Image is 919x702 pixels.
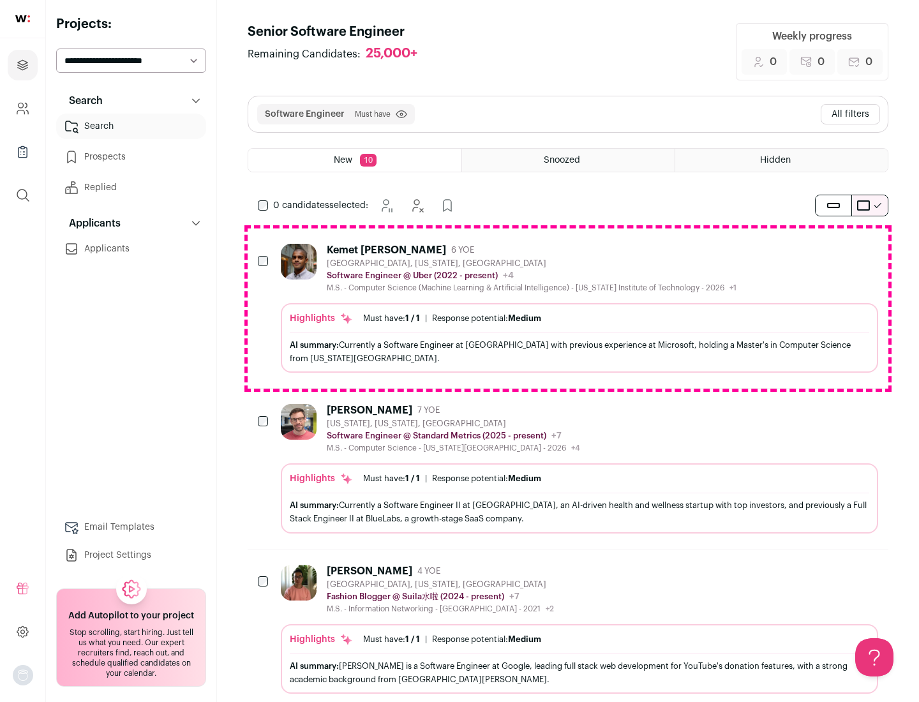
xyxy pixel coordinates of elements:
span: +1 [729,284,736,292]
a: Company Lists [8,137,38,167]
a: Add Autopilot to your project Stop scrolling, start hiring. Just tell us what you need. Our exper... [56,588,206,687]
span: 0 candidates [273,201,329,210]
div: [US_STATE], [US_STATE], [GEOGRAPHIC_DATA] [327,419,580,429]
ul: | [363,313,541,324]
a: Applicants [56,236,206,262]
button: Applicants [56,211,206,236]
span: Snoozed [544,156,580,165]
span: Remaining Candidates: [248,47,361,62]
img: 927442a7649886f10e33b6150e11c56b26abb7af887a5a1dd4d66526963a6550.jpg [281,244,317,280]
div: Must have: [363,634,420,645]
button: Hide [404,193,430,218]
a: Company and ATS Settings [8,93,38,124]
a: [PERSON_NAME] 4 YOE [GEOGRAPHIC_DATA], [US_STATE], [GEOGRAPHIC_DATA] Fashion Blogger @ Suila水啦 (2... [281,565,878,694]
a: Email Templates [56,514,206,540]
span: Hidden [760,156,791,165]
span: 7 YOE [417,405,440,415]
span: 1 / 1 [405,635,420,643]
span: selected: [273,199,368,212]
p: Software Engineer @ Standard Metrics (2025 - present) [327,431,546,441]
span: 1 / 1 [405,314,420,322]
div: Highlights [290,472,353,485]
span: AI summary: [290,341,339,349]
div: Must have: [363,474,420,484]
div: Response potential: [432,474,541,484]
span: Medium [508,314,541,322]
div: Response potential: [432,634,541,645]
a: Prospects [56,144,206,170]
span: 6 YOE [451,245,474,255]
div: Weekly progress [772,29,852,44]
span: +7 [509,592,519,601]
h1: Senior Software Engineer [248,23,430,41]
span: 0 [818,54,825,70]
a: Snoozed [462,149,675,172]
img: nopic.png [13,665,33,685]
div: M.S. - Computer Science - [US_STATE][GEOGRAPHIC_DATA] - 2026 [327,443,580,453]
span: +4 [571,444,580,452]
div: [PERSON_NAME] [327,565,412,578]
div: Highlights [290,312,353,325]
div: [GEOGRAPHIC_DATA], [US_STATE], [GEOGRAPHIC_DATA] [327,579,554,590]
div: Kemet [PERSON_NAME] [327,244,446,257]
div: [GEOGRAPHIC_DATA], [US_STATE], [GEOGRAPHIC_DATA] [327,258,736,269]
ul: | [363,474,541,484]
span: Medium [508,474,541,482]
span: 10 [360,154,377,167]
span: AI summary: [290,501,339,509]
span: +4 [503,271,514,280]
span: +2 [546,605,554,613]
a: Search [56,114,206,139]
div: Currently a Software Engineer II at [GEOGRAPHIC_DATA], an AI-driven health and wellness startup w... [290,498,869,525]
div: [PERSON_NAME] [327,404,412,417]
span: New [334,156,352,165]
ul: | [363,634,541,645]
a: Project Settings [56,542,206,568]
p: Search [61,93,103,108]
p: Fashion Blogger @ Suila水啦 (2024 - present) [327,592,504,602]
span: 1 / 1 [405,474,420,482]
div: M.S. - Information Networking - [GEOGRAPHIC_DATA] - 2021 [327,604,554,614]
a: Replied [56,175,206,200]
h2: Projects: [56,15,206,33]
span: AI summary: [290,662,339,670]
span: 0 [865,54,872,70]
a: Hidden [675,149,888,172]
h2: Add Autopilot to your project [68,609,194,622]
button: Add to Prospects [435,193,460,218]
button: Snooze [373,193,399,218]
div: Highlights [290,633,353,646]
div: Currently a Software Engineer at [GEOGRAPHIC_DATA] with previous experience at Microsoft, holding... [290,338,869,365]
div: Must have: [363,313,420,324]
span: 4 YOE [417,566,440,576]
p: Applicants [61,216,121,231]
span: 0 [770,54,777,70]
img: 92c6d1596c26b24a11d48d3f64f639effaf6bd365bf059bea4cfc008ddd4fb99.jpg [281,404,317,440]
div: M.S. - Computer Science (Machine Learning & Artificial Intelligence) - [US_STATE] Institute of Te... [327,283,736,293]
iframe: Help Scout Beacon - Open [855,638,893,676]
button: All filters [821,104,880,124]
button: Software Engineer [265,108,345,121]
span: Must have [355,109,391,119]
img: ebffc8b94a612106133ad1a79c5dcc917f1f343d62299c503ebb759c428adb03.jpg [281,565,317,601]
div: Stop scrolling, start hiring. Just tell us what you need. Our expert recruiters find, reach out, ... [64,627,198,678]
a: Projects [8,50,38,80]
img: wellfound-shorthand-0d5821cbd27db2630d0214b213865d53afaa358527fdda9d0ea32b1df1b89c2c.svg [15,15,30,22]
p: Software Engineer @ Uber (2022 - present) [327,271,498,281]
div: Response potential: [432,313,541,324]
a: Kemet [PERSON_NAME] 6 YOE [GEOGRAPHIC_DATA], [US_STATE], [GEOGRAPHIC_DATA] Software Engineer @ Ub... [281,244,878,373]
a: [PERSON_NAME] 7 YOE [US_STATE], [US_STATE], [GEOGRAPHIC_DATA] Software Engineer @ Standard Metric... [281,404,878,533]
div: 25,000+ [366,46,417,62]
button: Search [56,88,206,114]
button: Open dropdown [13,665,33,685]
span: +7 [551,431,562,440]
span: Medium [508,635,541,643]
div: [PERSON_NAME] is a Software Engineer at Google, leading full stack web development for YouTube's ... [290,659,869,686]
